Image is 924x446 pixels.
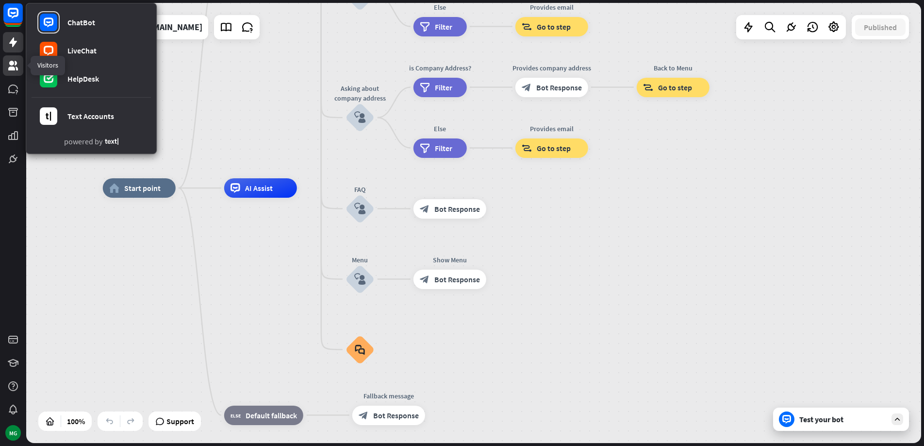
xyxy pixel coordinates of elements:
div: Provides company address [508,63,595,73]
div: Else [406,2,474,12]
i: block_faq [355,344,365,355]
i: filter [420,83,430,92]
div: 100% [64,413,88,429]
span: Filter [435,143,452,153]
span: Bot Response [373,411,419,420]
button: Open LiveChat chat widget [8,4,37,33]
div: Menu [331,255,389,265]
i: block_bot_response [522,83,531,92]
i: block_goto [643,83,653,92]
i: block_user_input [354,112,366,123]
span: Bot Response [434,274,480,284]
div: Test your bot [799,414,887,424]
i: filter [420,143,430,153]
div: Back to Menu [629,63,717,73]
div: MG [5,425,21,441]
div: FAQ [331,185,389,194]
span: Go to step [537,143,571,153]
span: Go to step [537,22,571,32]
i: block_goto [522,22,532,32]
div: Provides email [508,124,595,134]
div: Asking about company address [331,84,389,103]
i: filter [420,22,430,32]
i: block_bot_response [420,204,429,214]
i: block_user_input [354,274,366,285]
span: Go to step [658,83,692,92]
span: Bot Response [536,83,582,92]
i: home_2 [109,183,119,193]
span: Default fallback [246,411,297,420]
div: Fallback message [345,391,432,401]
span: AI Assist [245,183,273,193]
div: is Company Address? [406,63,474,73]
span: Filter [435,83,452,92]
span: Filter [435,22,452,32]
span: Start point [124,183,161,193]
i: block_bot_response [420,274,429,284]
span: Support [166,413,194,429]
i: block_goto [522,143,532,153]
span: Bot Response [434,204,480,214]
div: Provides email [508,2,595,12]
button: Published [855,18,906,36]
i: block_user_input [354,203,366,215]
i: block_bot_response [359,411,368,420]
div: Show Menu [406,255,494,265]
i: block_fallback [231,411,241,420]
div: Else [406,124,474,134]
